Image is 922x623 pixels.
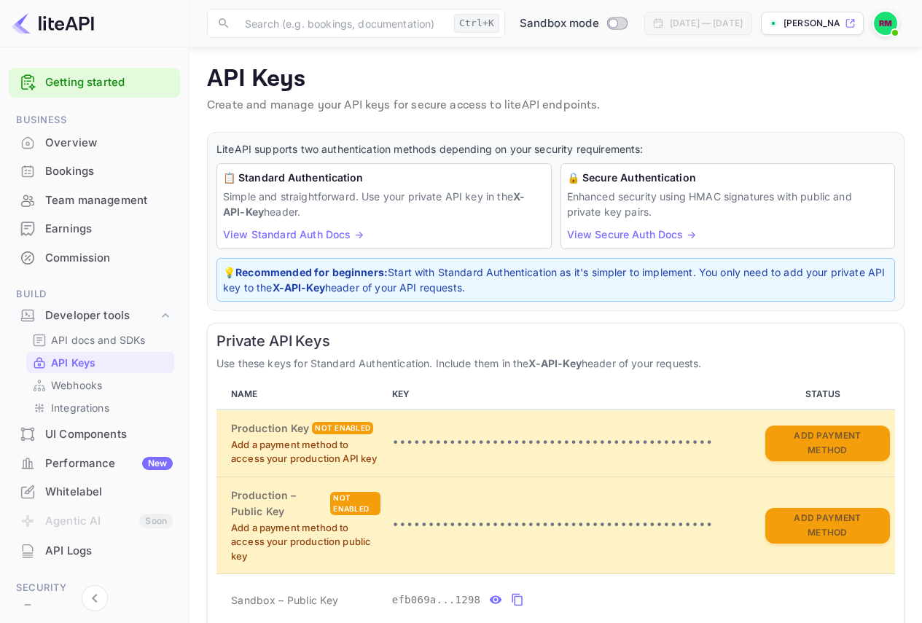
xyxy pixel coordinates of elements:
[216,332,895,350] h6: Private API Keys
[45,602,173,619] div: Fraud management
[26,352,174,373] div: API Keys
[9,450,180,478] div: PerformanceNew
[765,518,890,530] a: Add Payment Method
[32,332,168,348] a: API docs and SDKs
[223,265,888,295] p: 💡 Start with Standard Authentication as it's simpler to implement. You only need to add your priv...
[82,585,108,611] button: Collapse navigation
[45,192,173,209] div: Team management
[528,357,581,369] strong: X-API-Key
[392,592,481,608] span: efb069a...1298
[9,215,180,243] div: Earnings
[45,543,173,560] div: API Logs
[9,244,180,273] div: Commission
[330,492,380,515] div: Not enabled
[231,420,309,436] h6: Production Key
[45,484,173,501] div: Whitelabel
[45,250,173,267] div: Commission
[392,434,754,452] p: •••••••••••••••••••••••••••••••••••••••••••••
[9,537,180,565] div: API Logs
[9,129,180,157] div: Overview
[9,303,180,329] div: Developer tools
[9,129,180,156] a: Overview
[765,426,890,461] button: Add Payment Method
[142,457,173,470] div: New
[216,380,386,410] th: NAME
[9,537,180,564] a: API Logs
[45,221,173,238] div: Earnings
[45,74,173,91] a: Getting started
[759,380,895,410] th: STATUS
[32,377,168,393] a: Webhooks
[51,400,109,415] p: Integrations
[236,9,448,38] input: Search (e.g. bookings, documentation)
[32,400,168,415] a: Integrations
[32,355,168,370] a: API Keys
[514,15,633,32] div: Switch to Production mode
[9,450,180,477] a: PerformanceNew
[9,286,180,302] span: Build
[26,375,174,396] div: Webhooks
[12,12,94,35] img: LiteAPI logo
[231,592,338,608] span: Sandbox – Public Key
[9,157,180,186] div: Bookings
[784,17,842,30] p: [PERSON_NAME].n...
[765,436,890,448] a: Add Payment Method
[9,112,180,128] span: Business
[223,190,525,218] strong: X-API-Key
[9,596,180,623] a: Fraud management
[51,332,146,348] p: API docs and SDKs
[231,487,327,520] h6: Production – Public Key
[223,189,545,219] p: Simple and straightforward. Use your private API key in the header.
[216,356,895,371] p: Use these keys for Standard Authentication. Include them in the header of your requests.
[273,281,325,294] strong: X-API-Key
[231,438,380,466] p: Add a payment method to access your production API key
[386,380,759,410] th: KEY
[223,170,545,186] h6: 📋 Standard Authentication
[9,420,180,447] a: UI Components
[9,478,180,506] div: Whitelabel
[45,307,158,324] div: Developer tools
[567,189,889,219] p: Enhanced security using HMAC signatures with public and private key pairs.
[45,163,173,180] div: Bookings
[392,517,754,534] p: •••••••••••••••••••••••••••••••••••••••••••••
[26,329,174,350] div: API docs and SDKs
[312,422,373,434] div: Not enabled
[45,426,173,443] div: UI Components
[9,580,180,596] span: Security
[9,157,180,184] a: Bookings
[9,244,180,271] a: Commission
[9,187,180,213] a: Team management
[51,355,95,370] p: API Keys
[520,15,599,32] span: Sandbox mode
[45,135,173,152] div: Overview
[765,508,890,544] button: Add Payment Method
[51,377,102,393] p: Webhooks
[9,187,180,215] div: Team management
[9,68,180,98] div: Getting started
[45,455,173,472] div: Performance
[454,14,499,33] div: Ctrl+K
[9,420,180,449] div: UI Components
[216,141,895,157] p: LiteAPI supports two authentication methods depending on your security requirements:
[567,228,696,240] a: View Secure Auth Docs →
[874,12,897,35] img: Rodrigo Mendez
[26,397,174,418] div: Integrations
[207,97,905,114] p: Create and manage your API keys for secure access to liteAPI endpoints.
[223,228,364,240] a: View Standard Auth Docs →
[207,65,905,94] p: API Keys
[231,521,380,564] p: Add a payment method to access your production public key
[567,170,889,186] h6: 🔒 Secure Authentication
[670,17,743,30] div: [DATE] — [DATE]
[9,478,180,505] a: Whitelabel
[9,215,180,242] a: Earnings
[235,266,388,278] strong: Recommended for beginners:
